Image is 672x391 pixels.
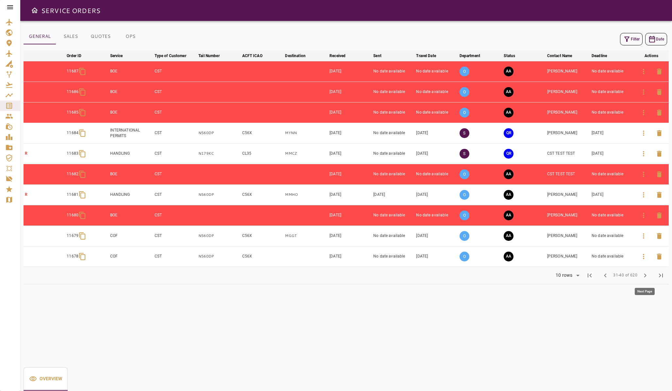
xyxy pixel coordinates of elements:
[372,246,415,267] td: No date available
[109,102,153,123] td: BOE
[460,67,469,76] p: O
[416,52,436,60] div: Travel Date
[24,29,56,44] button: GENERAL
[328,102,372,123] td: [DATE]
[329,52,354,60] span: Received
[109,226,153,246] td: COF
[109,205,153,226] td: BOE
[504,149,513,159] button: QUOTE REQUESTED
[328,205,372,226] td: [DATE]
[110,52,123,60] div: Service
[109,61,153,82] td: BOE
[241,246,284,267] td: C56X
[590,143,634,164] td: [DATE]
[504,52,515,60] div: Status
[241,143,284,164] td: CL35
[56,29,85,44] button: SALES
[460,149,469,159] p: S
[636,249,651,264] button: Details
[651,125,667,141] button: Delete
[153,61,197,82] td: CST
[546,143,590,164] td: CST TEST TEST
[328,143,372,164] td: [DATE]
[198,130,239,136] p: N560DP
[592,52,607,60] div: Deadline
[657,272,665,279] span: last_page
[613,272,637,279] span: 31-40 of 620
[590,184,634,205] td: [DATE]
[153,82,197,102] td: CST
[620,33,643,45] button: Filter
[285,130,327,136] p: MYNN
[415,102,458,123] td: No date available
[67,110,78,115] p: 11685
[67,52,90,60] span: Order ID
[554,273,574,278] div: 10 rows
[641,272,649,279] span: chevron_right
[109,164,153,184] td: BOE
[636,208,651,223] button: Details
[460,190,469,200] p: O
[504,169,513,179] button: AWAITING ASSIGNMENT
[547,52,572,60] div: Contact Name
[328,226,372,246] td: [DATE]
[242,52,262,60] div: ACFT ICAO
[198,233,239,239] p: N560DP
[67,151,78,156] p: 11683
[415,82,458,102] td: No date available
[24,29,145,44] div: basic tabs example
[504,52,524,60] span: Status
[546,61,590,82] td: [PERSON_NAME]
[285,151,327,156] p: MMCZ
[415,246,458,267] td: [DATE]
[504,87,513,97] button: AWAITING ASSIGNMENT
[372,82,415,102] td: No date available
[636,64,651,79] button: Details
[460,231,469,241] p: O
[415,61,458,82] td: No date available
[198,151,239,156] p: N179KC
[546,164,590,184] td: CST TEST TEST
[636,146,651,162] button: Details
[373,52,390,60] span: Sent
[651,187,667,203] button: Delete
[586,272,594,279] span: first_page
[504,231,513,241] button: AWAITING ASSIGNMENT
[198,192,239,197] p: N560DP
[241,184,284,205] td: C56X
[67,171,78,177] p: 11682
[25,192,64,197] p: R
[198,52,228,60] span: Tail Number
[546,246,590,267] td: [PERSON_NAME]
[460,87,469,97] p: O
[241,226,284,246] td: C56X
[153,164,197,184] td: CST
[285,192,327,197] p: MMHO
[590,246,634,267] td: No date available
[109,184,153,205] td: HANDLING
[153,226,197,246] td: CST
[25,151,64,156] p: R
[241,123,284,143] td: C56X
[155,52,186,60] div: Type of Customer
[198,254,239,259] p: N560DP
[636,228,651,244] button: Details
[328,123,372,143] td: [DATE]
[651,84,667,100] button: Delete
[328,82,372,102] td: [DATE]
[504,67,513,76] button: AWAITING ASSIGNMENT
[198,52,219,60] div: Tail Number
[546,226,590,246] td: [PERSON_NAME]
[373,52,381,60] div: Sent
[415,164,458,184] td: No date available
[285,233,327,239] p: MGGT
[41,5,100,16] h6: SERVICE ORDERS
[67,130,78,136] p: 11684
[153,184,197,205] td: CST
[504,211,513,220] button: AWAITING ASSIGNMENT
[153,143,197,164] td: CST
[460,252,469,261] p: O
[328,164,372,184] td: [DATE]
[28,4,41,17] button: Open drawer
[372,61,415,82] td: No date available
